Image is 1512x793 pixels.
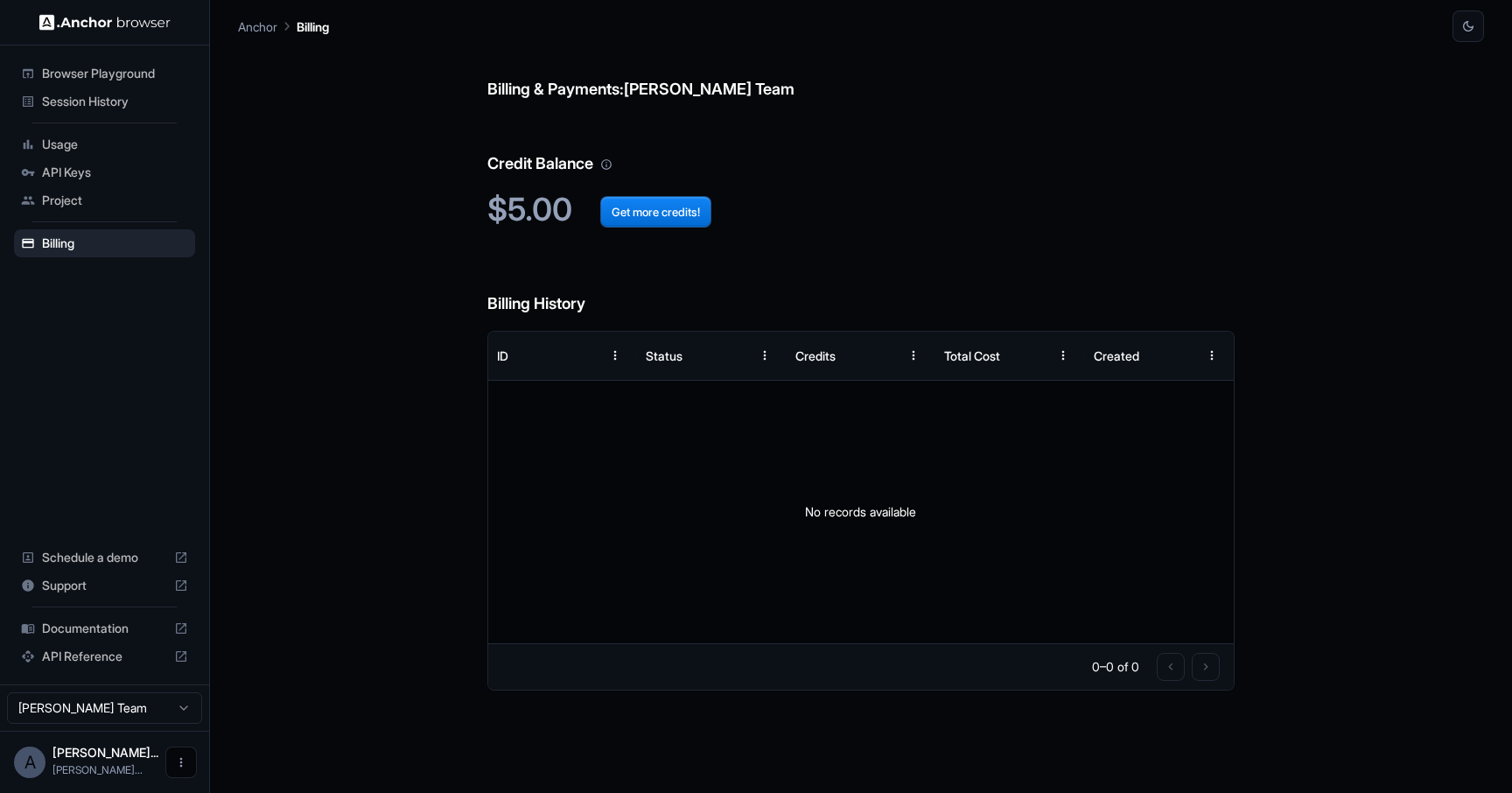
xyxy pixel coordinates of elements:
[42,136,188,153] span: Usage
[165,747,197,778] button: Open menu
[39,14,171,31] img: Anchor Logo
[944,348,1000,363] div: Total Cost
[599,340,631,371] button: Menu
[795,348,836,363] div: Credits
[1165,340,1196,371] button: Sort
[14,158,195,186] div: API Keys
[497,348,508,363] div: ID
[42,620,167,637] span: Documentation
[866,340,898,371] button: Sort
[717,340,749,371] button: Sort
[14,229,195,257] div: Billing
[600,158,612,171] svg: Your credit balance will be consumed as you use the API. Visit the usage page to view a breakdown...
[42,192,188,209] span: Project
[52,745,158,760] span: Andrew Christianson
[238,17,329,36] nav: breadcrumb
[14,642,195,670] div: API Reference
[487,116,1235,177] h6: Credit Balance
[42,577,167,594] span: Support
[1196,340,1228,371] button: Menu
[14,88,195,116] div: Session History
[487,42,1235,102] h6: Billing & Payments: [PERSON_NAME] Team
[52,763,143,776] span: andrew@getgobii.com
[488,381,1234,643] div: No records available
[749,340,780,371] button: Menu
[42,549,167,566] span: Schedule a demo
[14,614,195,642] div: Documentation
[42,93,188,110] span: Session History
[1092,658,1139,676] p: 0–0 of 0
[1094,348,1139,363] div: Created
[238,18,277,36] p: Anchor
[14,544,195,572] div: Schedule a demo
[42,164,188,181] span: API Keys
[14,747,45,778] div: A
[646,348,682,363] div: Status
[14,572,195,600] div: Support
[14,60,195,88] div: Browser Playground
[42,235,188,252] span: Billing
[568,340,599,371] button: Sort
[600,196,711,228] button: Get more credits!
[297,18,329,36] p: Billing
[898,340,929,371] button: Menu
[487,256,1235,317] h6: Billing History
[42,65,188,82] span: Browser Playground
[42,648,167,665] span: API Reference
[487,191,1235,228] h2: $5.00
[14,130,195,158] div: Usage
[1047,340,1079,371] button: Menu
[14,186,195,214] div: Project
[1016,340,1047,371] button: Sort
